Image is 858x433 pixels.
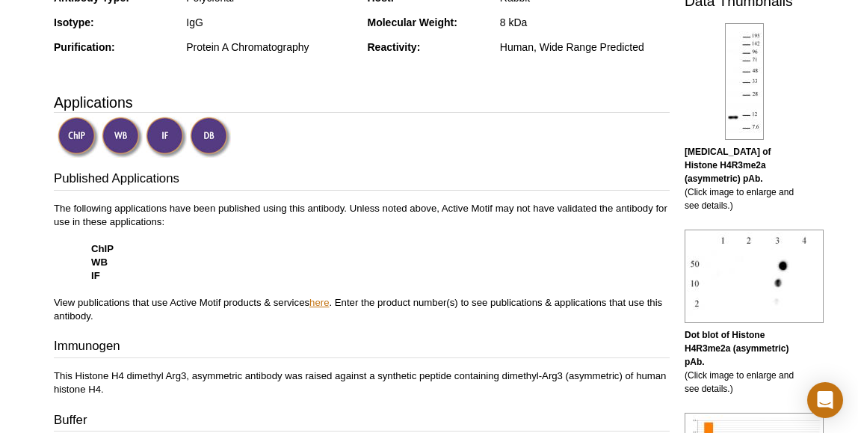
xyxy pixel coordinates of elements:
div: Protein A Chromatography [186,40,356,54]
strong: Molecular Weight: [368,16,457,28]
strong: IF [91,270,100,281]
p: (Click image to enlarge and see details.) [685,328,804,396]
h3: Buffer [54,411,670,432]
b: [MEDICAL_DATA] of Histone H4R3me2a (asymmetric) pAb. [685,147,771,184]
b: Dot blot of Histone H4R3me2a (asymmetric) pAb. [685,330,788,367]
p: (Click image to enlarge and see details.) [685,145,804,212]
h3: Immunogen [54,337,670,358]
h3: Applications [54,91,670,114]
strong: Reactivity: [368,41,421,53]
a: here [309,297,329,308]
img: Dot Blot Validated [190,117,231,158]
img: Histone H4R3me2a (asymmetric) antibody (pAb) tested by dot blot analysis. [685,230,824,323]
div: IgG [186,16,356,29]
div: 8 kDa [500,16,670,29]
strong: Purification: [54,41,115,53]
div: Open Intercom Messenger [807,382,843,418]
img: Histone H4R3me2a (asymmetric) antibody (pAb) tested by Western blot. [725,23,764,140]
strong: WB [91,257,108,268]
img: ChIP Validated [58,117,99,158]
div: Human, Wide Range Predicted [500,40,670,54]
strong: Isotype: [54,16,94,28]
img: Western Blot Validated [102,117,143,158]
strong: ChIP [91,243,114,254]
h3: Published Applications [54,170,670,191]
img: Immunofluorescence Validated [146,117,187,158]
p: The following applications have been published using this antibody. Unless noted above, Active Mo... [54,202,670,323]
p: This Histone H4 dimethyl Arg3, asymmetric antibody was raised against a synthetic peptide contain... [54,369,670,396]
